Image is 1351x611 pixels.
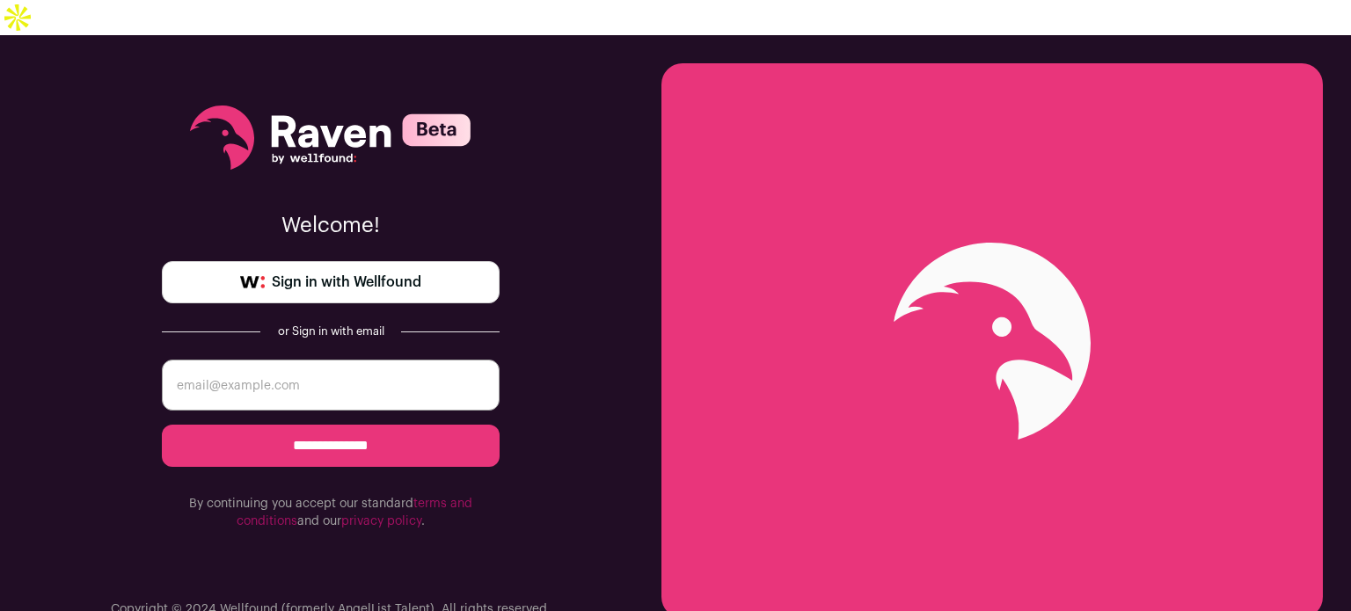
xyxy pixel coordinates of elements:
a: Sign in with Wellfound [162,261,500,303]
p: By continuing you accept our standard and our . [162,495,500,530]
a: privacy policy [341,515,421,527]
img: wellfound-symbol-flush-black-fb3c872781a75f747ccb3a119075da62bfe97bd399995f84a933054e44a575c4.png [240,276,265,288]
span: Sign in with Wellfound [272,272,421,293]
div: or Sign in with email [274,324,387,338]
p: Welcome! [162,212,500,240]
input: email@example.com [162,360,500,411]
